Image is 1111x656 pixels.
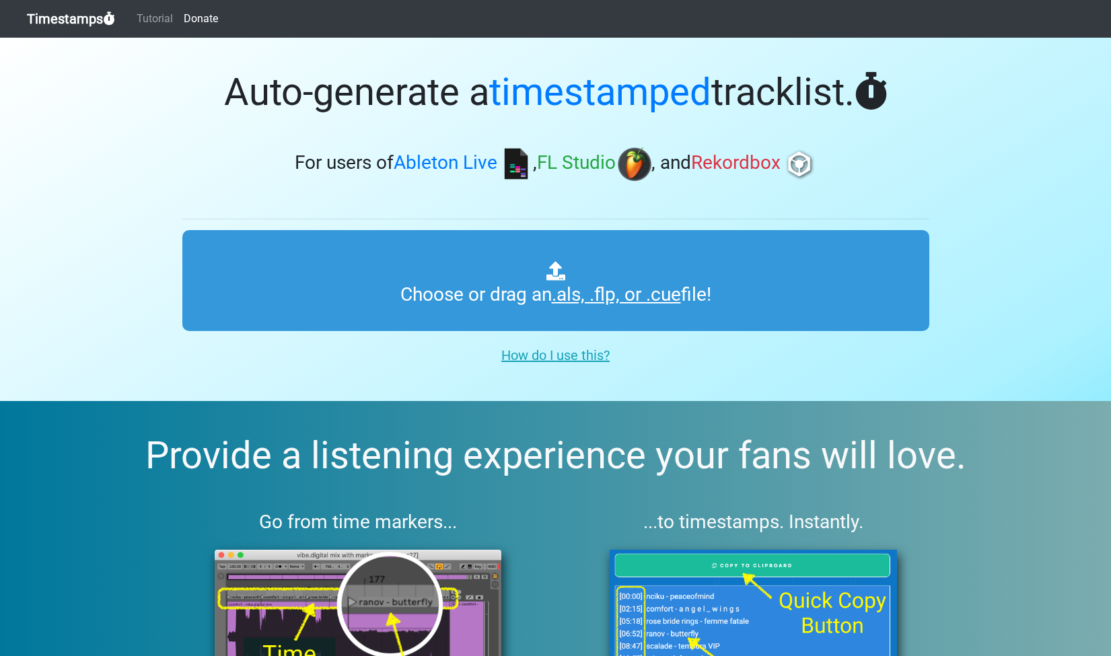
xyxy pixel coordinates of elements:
[131,5,178,32] a: Tutorial
[182,70,929,115] h1: Auto-generate a tracklist.
[499,147,533,181] img: ableton.png
[577,511,929,534] h3: ...to timestamps. Instantly.
[501,347,610,363] u: How do I use this?
[618,147,651,181] img: fl.png
[27,5,115,32] a: Timestamps
[691,152,781,174] span: Rekordbox
[394,152,497,174] span: Ableton Live
[182,147,929,181] h3: For users of , , and
[783,147,816,181] img: rb.png
[182,511,534,534] h3: Go from time markers...
[178,5,223,32] a: Donate
[537,152,616,174] span: FL Studio
[489,70,711,114] span: timestamped
[32,433,1079,478] h2: Provide a listening experience your fans will love.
